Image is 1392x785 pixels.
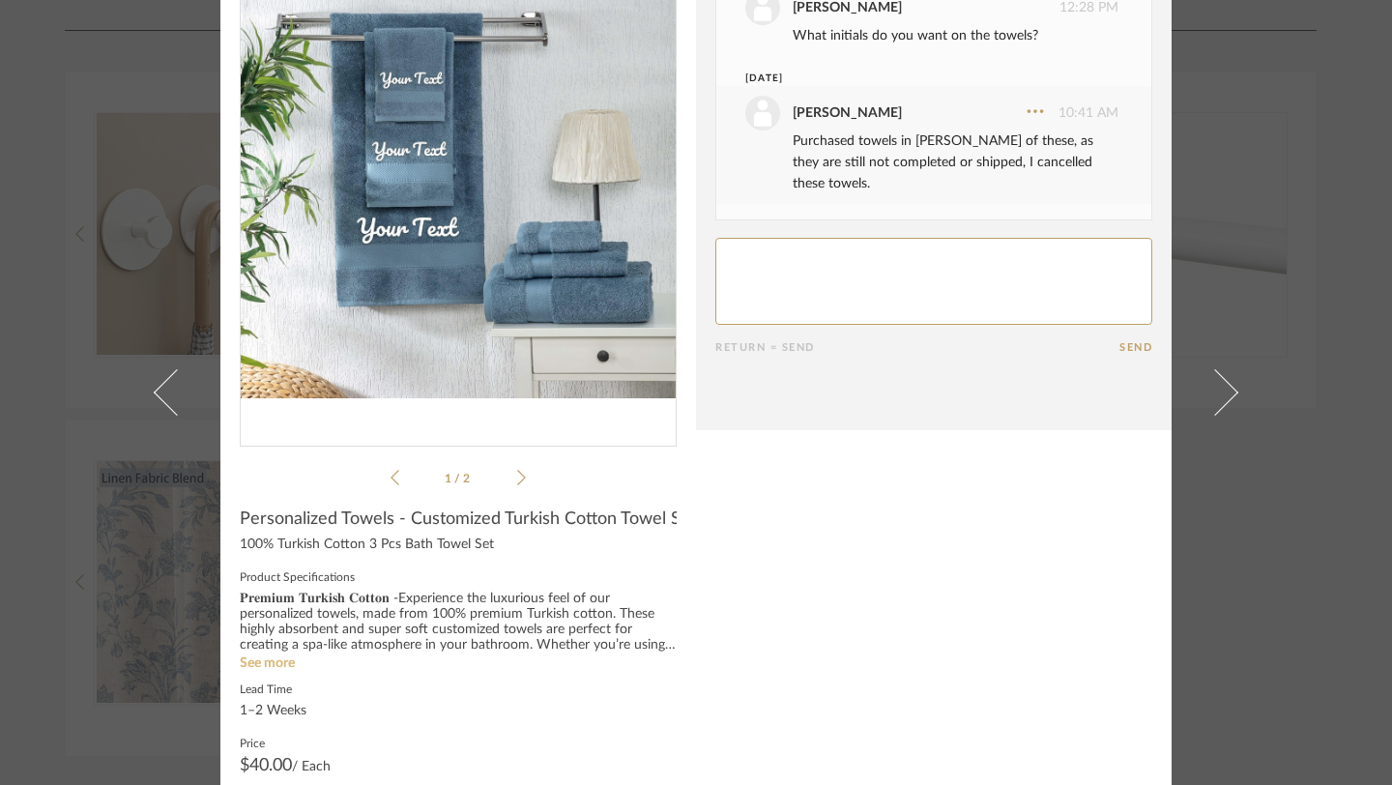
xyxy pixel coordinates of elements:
[793,25,1118,46] div: What initials do you want on the towels?
[240,704,306,719] div: 1–2 Weeks
[240,568,677,584] label: Product Specifications
[240,509,677,530] span: Personalized Towels - Customized Turkish Cotton Towel Set, Monogrammed Towels with Initials, Name...
[240,656,295,670] a: See more
[240,757,292,774] span: $40.00
[745,96,1118,131] div: 10:41 AM
[240,538,677,553] div: 100% Turkish Cotton 3 Pcs Bath Towel Set
[793,102,902,124] div: [PERSON_NAME]
[240,735,331,750] label: Price
[240,592,677,654] div: 𝐏𝐫𝐞𝐦𝐢𝐮𝐦 𝐓𝐮𝐫𝐤𝐢𝐬𝐡 𝐂𝐨𝐭𝐭𝐨𝐧 -Experience the luxurious feel of our personalized towels, made from 100% ...
[793,131,1118,194] div: Purchased towels in [PERSON_NAME] of these, as they are still not completed or shipped, I cancell...
[715,341,1119,354] div: Return = Send
[292,760,331,773] span: / Each
[445,473,454,484] span: 1
[240,681,306,696] label: Lead Time
[745,72,1083,86] div: [DATE]
[463,473,473,484] span: 2
[454,473,463,484] span: /
[1119,341,1152,354] button: Send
